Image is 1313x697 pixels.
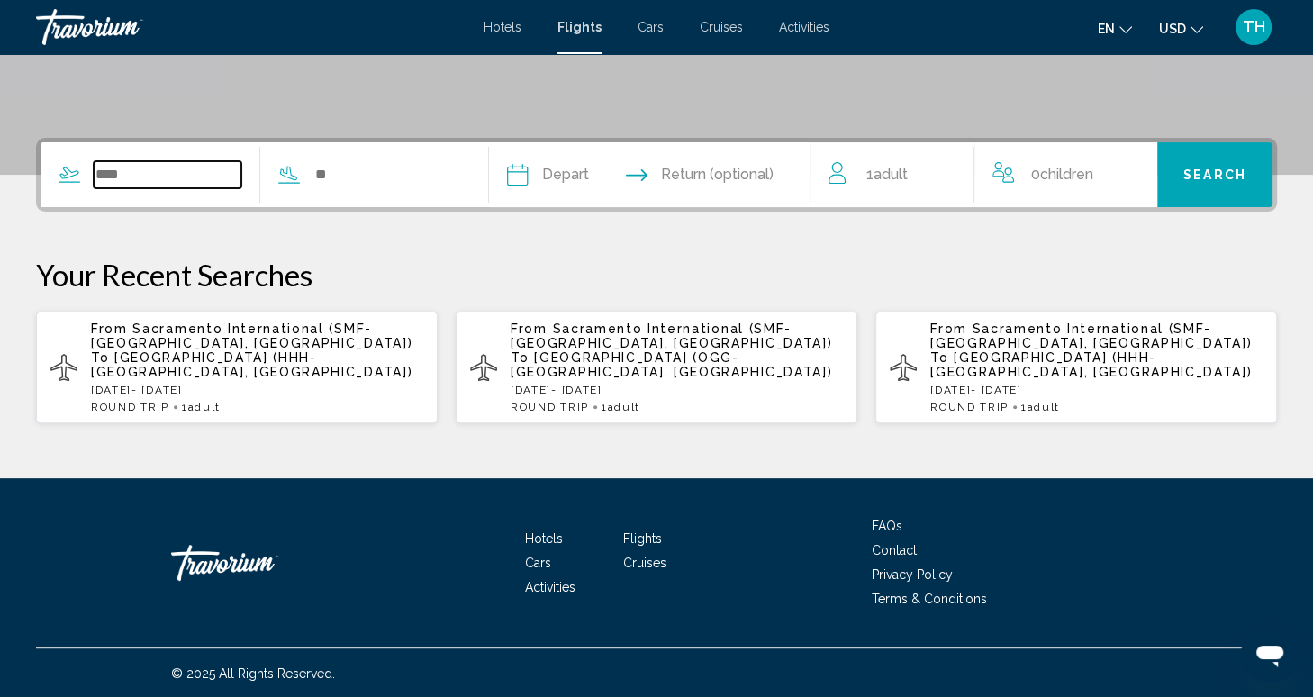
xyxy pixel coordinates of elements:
span: Adult [608,401,640,413]
span: [GEOGRAPHIC_DATA] (OGG-[GEOGRAPHIC_DATA], [GEOGRAPHIC_DATA]) [511,350,832,379]
span: 1 [602,401,640,413]
button: From Sacramento International (SMF-[GEOGRAPHIC_DATA], [GEOGRAPHIC_DATA]) To [GEOGRAPHIC_DATA] (HH... [36,311,438,424]
span: ROUND TRIP [930,401,1009,413]
span: From [91,321,128,336]
span: ROUND TRIP [511,401,589,413]
p: Your Recent Searches [36,257,1277,293]
button: Return date [626,142,774,207]
a: Activities [525,580,575,594]
span: Children [1039,166,1092,183]
span: Sacramento International (SMF-[GEOGRAPHIC_DATA], [GEOGRAPHIC_DATA]) [930,321,1252,350]
button: From Sacramento International (SMF-[GEOGRAPHIC_DATA], [GEOGRAPHIC_DATA]) To [GEOGRAPHIC_DATA] (OG... [456,311,857,424]
span: USD [1159,22,1186,36]
a: Cruises [623,556,666,570]
a: Hotels [525,531,563,546]
span: To [91,350,109,365]
a: Terms & Conditions [872,592,987,606]
span: © 2025 All Rights Reserved. [171,666,335,681]
span: en [1098,22,1115,36]
button: Change language [1098,15,1132,41]
span: Adult [874,166,908,183]
div: Search widget [41,142,1272,207]
button: Search [1157,142,1272,207]
button: Depart date [507,142,589,207]
iframe: Button to launch messaging window [1241,625,1299,683]
span: 0 [1030,162,1092,187]
p: [DATE] - [DATE] [511,384,843,396]
a: Privacy Policy [872,567,953,582]
a: Cruises [700,20,743,34]
span: [GEOGRAPHIC_DATA] (HHH-[GEOGRAPHIC_DATA], [GEOGRAPHIC_DATA]) [91,350,412,379]
a: Hotels [484,20,521,34]
span: Adult [1028,401,1060,413]
a: FAQs [872,519,902,533]
button: User Menu [1230,8,1277,46]
span: To [930,350,948,365]
a: Flights [623,531,662,546]
a: Travorium [171,536,351,590]
span: From [511,321,548,336]
span: Search [1183,168,1246,183]
a: Contact [872,543,917,557]
span: 1 [866,162,908,187]
p: [DATE] - [DATE] [91,384,423,396]
span: Sacramento International (SMF-[GEOGRAPHIC_DATA], [GEOGRAPHIC_DATA]) [91,321,412,350]
a: Cars [525,556,551,570]
button: From Sacramento International (SMF-[GEOGRAPHIC_DATA], [GEOGRAPHIC_DATA]) To [GEOGRAPHIC_DATA] (HH... [875,311,1277,424]
a: Travorium [36,9,466,45]
span: TH [1243,18,1265,36]
button: Change currency [1159,15,1203,41]
button: Travelers: 1 adult, 0 children [810,142,1157,207]
span: [GEOGRAPHIC_DATA] (HHH-[GEOGRAPHIC_DATA], [GEOGRAPHIC_DATA]) [930,350,1252,379]
span: 1 [1021,401,1060,413]
a: Cars [638,20,664,34]
a: Activities [779,20,829,34]
span: Adult [188,401,221,413]
span: From [930,321,967,336]
span: To [511,350,529,365]
span: Return (optional) [661,162,774,187]
span: 1 [182,401,221,413]
span: ROUND TRIP [91,401,169,413]
p: [DATE] - [DATE] [930,384,1263,396]
a: Flights [557,20,602,34]
span: Sacramento International (SMF-[GEOGRAPHIC_DATA], [GEOGRAPHIC_DATA]) [511,321,832,350]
